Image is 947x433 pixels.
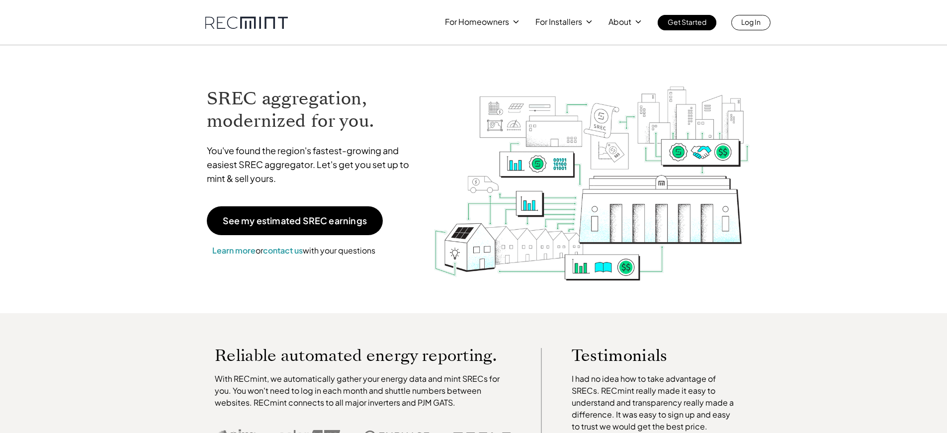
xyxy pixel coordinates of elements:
p: About [608,15,631,29]
a: contact us [263,245,303,256]
p: Reliable automated energy reporting. [215,348,511,363]
img: RECmint value cycle [433,60,750,283]
p: You've found the region's fastest-growing and easiest SREC aggregator. Let's get you set up to mi... [207,144,419,185]
a: Log In [731,15,771,30]
p: Testimonials [572,348,720,363]
a: Learn more [212,245,256,256]
a: Get Started [658,15,716,30]
p: With RECmint, we automatically gather your energy data and mint SRECs for you. You won't need to ... [215,373,511,409]
p: or with your questions [207,244,381,257]
p: For Homeowners [445,15,509,29]
p: See my estimated SREC earnings [223,216,367,225]
a: See my estimated SREC earnings [207,206,383,235]
p: Log In [741,15,761,29]
h1: SREC aggregation, modernized for you. [207,87,419,132]
p: I had no idea how to take advantage of SRECs. RECmint really made it easy to understand and trans... [572,373,739,433]
p: Get Started [668,15,706,29]
p: For Installers [535,15,582,29]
